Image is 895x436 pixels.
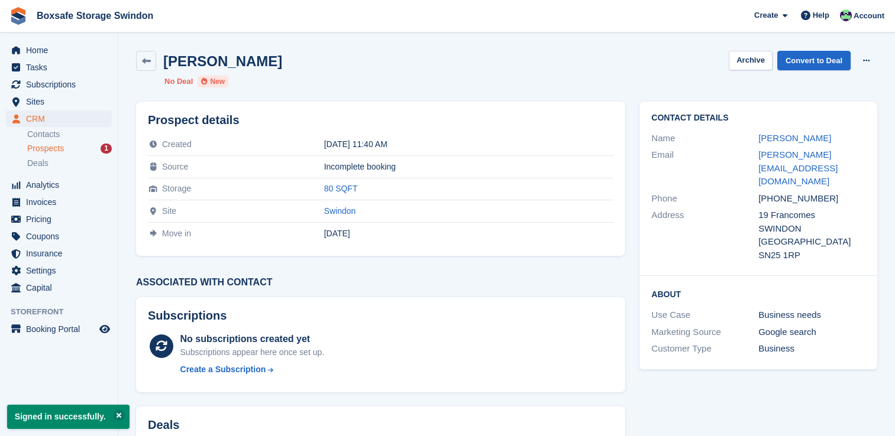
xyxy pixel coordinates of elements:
[651,192,758,206] div: Phone
[324,139,614,149] div: [DATE] 11:40 AM
[6,93,112,110] a: menu
[32,6,158,25] a: Boxsafe Storage Swindon
[27,129,112,140] a: Contacts
[180,363,266,376] div: Create a Subscription
[26,245,97,262] span: Insurance
[11,306,118,318] span: Storefront
[777,51,851,70] a: Convert to Deal
[9,7,27,25] img: stora-icon-8386f47178a22dfd0bd8f6a31ec36ba5ce8667c1dd55bd0f319d3a0aa187defe.svg
[758,192,865,206] div: [PHONE_NUMBER]
[26,194,97,210] span: Invoices
[148,418,179,432] h2: Deals
[27,143,64,154] span: Prospects
[651,113,865,123] h2: Contact Details
[164,76,193,87] li: No Deal
[101,144,112,154] div: 1
[163,53,282,69] h2: [PERSON_NAME]
[6,194,112,210] a: menu
[7,405,130,429] p: Signed in successfully.
[758,235,865,249] div: [GEOGRAPHIC_DATA]
[651,326,758,339] div: Marketing Source
[754,9,778,21] span: Create
[6,177,112,193] a: menu
[758,149,838,186] a: [PERSON_NAME][EMAIL_ADDRESS][DOMAIN_NAME]
[148,113,613,127] h2: Prospect details
[758,342,865,356] div: Business
[6,42,112,58] a: menu
[6,211,112,227] a: menu
[6,262,112,279] a: menu
[26,93,97,110] span: Sites
[6,110,112,127] a: menu
[6,76,112,93] a: menu
[6,59,112,76] a: menu
[324,162,614,171] div: Incomplete booking
[98,322,112,336] a: Preview store
[162,162,188,171] span: Source
[854,10,884,22] span: Account
[136,277,625,288] h3: Associated with contact
[6,228,112,245] a: menu
[26,177,97,193] span: Analytics
[324,206,356,216] a: Swindon
[729,51,773,70] button: Archive
[180,346,325,359] div: Subscriptions appear here once set up.
[758,308,865,322] div: Business needs
[840,9,852,21] img: Kim Virabi
[813,9,829,21] span: Help
[651,342,758,356] div: Customer Type
[27,142,112,155] a: Prospects 1
[651,132,758,145] div: Name
[148,309,613,323] h2: Subscriptions
[758,133,831,143] a: [PERSON_NAME]
[758,326,865,339] div: Google search
[758,209,865,222] div: 19 Francomes
[26,110,97,127] span: CRM
[651,288,865,300] h2: About
[180,363,325,376] a: Create a Subscription
[6,245,112,262] a: menu
[6,321,112,337] a: menu
[758,249,865,262] div: SN25 1RP
[162,229,191,238] span: Move in
[27,158,49,169] span: Deals
[6,279,112,296] a: menu
[26,228,97,245] span: Coupons
[26,76,97,93] span: Subscriptions
[651,148,758,188] div: Email
[162,139,192,149] span: Created
[26,59,97,76] span: Tasks
[651,308,758,322] div: Use Case
[162,184,191,193] span: Storage
[162,206,176,216] span: Site
[324,184,358,193] a: 80 SQFT
[26,279,97,296] span: Capital
[26,211,97,227] span: Pricing
[651,209,758,262] div: Address
[758,222,865,236] div: SWINDON
[198,76,228,87] li: New
[27,157,112,170] a: Deals
[180,332,325,346] div: No subscriptions created yet
[26,262,97,279] span: Settings
[26,42,97,58] span: Home
[26,321,97,337] span: Booking Portal
[324,229,614,238] div: [DATE]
